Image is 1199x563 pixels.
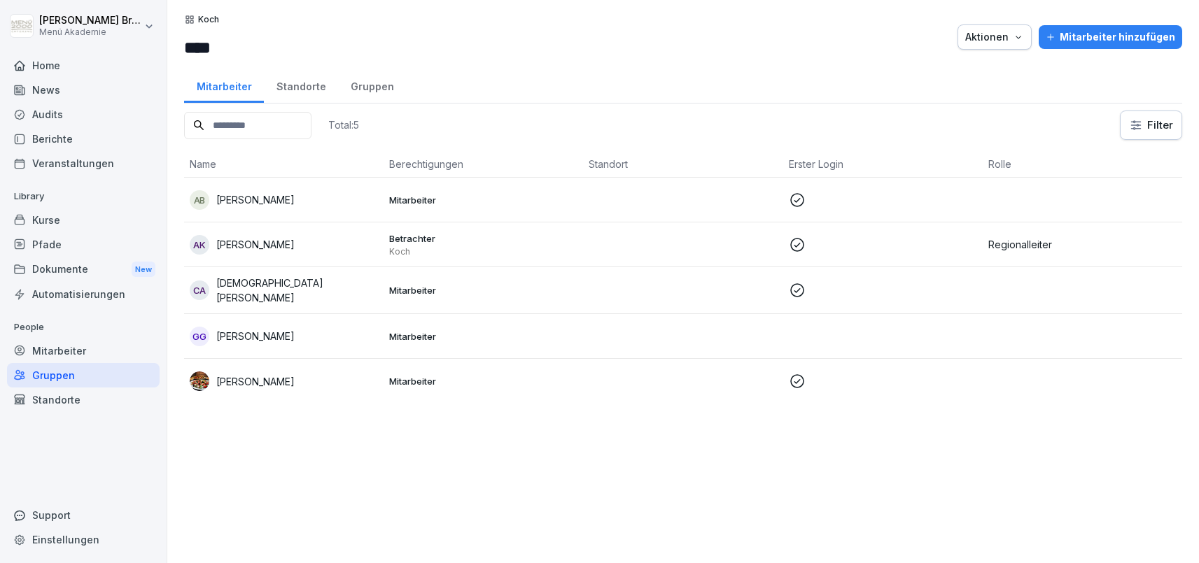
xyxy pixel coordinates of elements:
a: Audits [7,102,160,127]
a: Mitarbeiter [184,67,264,103]
p: Regionalleiter [988,237,1177,252]
div: Support [7,503,160,527]
p: Mitarbeiter [389,330,577,343]
div: Mitarbeiter hinzufügen [1046,29,1175,45]
div: GG [190,327,209,346]
a: Gruppen [338,67,406,103]
div: Filter [1129,118,1173,132]
p: Library [7,185,160,208]
p: [PERSON_NAME] [216,374,295,389]
p: Mitarbeiter [389,375,577,387]
a: Veranstaltungen [7,151,160,176]
a: News [7,78,160,102]
a: Automatisierungen [7,282,160,306]
p: [PERSON_NAME] [216,329,295,343]
div: AB [190,190,209,210]
div: Dokumente [7,257,160,283]
a: Kurse [7,208,160,232]
th: Name [184,151,384,178]
p: Total: 5 [328,118,359,131]
p: Koch [198,15,219,24]
a: Standorte [264,67,338,103]
p: [PERSON_NAME] [216,192,295,207]
div: Aktionen [965,29,1024,45]
a: Berichte [7,127,160,151]
button: Aktionen [958,24,1032,50]
th: Rolle [983,151,1182,178]
p: [PERSON_NAME] [216,237,295,252]
div: CA [190,280,209,300]
a: Standorte [7,387,160,412]
a: Home [7,53,160,78]
p: [DEMOGRAPHIC_DATA][PERSON_NAME] [216,276,378,305]
a: Einstellungen [7,527,160,552]
p: People [7,316,160,338]
div: New [132,262,155,278]
div: AK [190,235,209,255]
p: Betrachter [389,232,577,245]
p: [PERSON_NAME] Bruns [39,15,141,27]
a: Mitarbeiter [7,338,160,363]
button: Filter [1121,111,1182,139]
a: Gruppen [7,363,160,387]
p: Mitarbeiter [389,194,577,206]
button: Mitarbeiter hinzufügen [1039,25,1182,49]
p: Mitarbeiter [389,284,577,297]
img: xc1cp6iogepbwahj3gsso6fa.png [190,371,209,391]
th: Standort [583,151,783,178]
th: Erster Login [783,151,983,178]
a: Pfade [7,232,160,257]
p: Menü Akademie [39,27,141,37]
p: Koch [389,246,577,257]
th: Berechtigungen [384,151,583,178]
a: DokumenteNew [7,257,160,283]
